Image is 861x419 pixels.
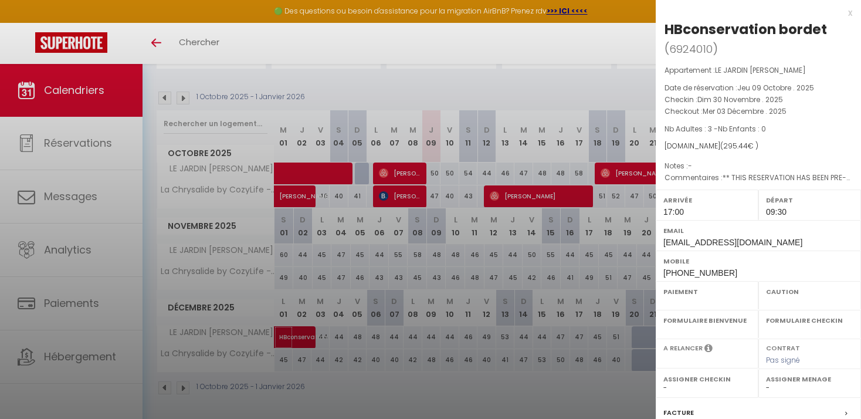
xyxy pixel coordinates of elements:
[665,124,766,134] span: Nb Adultes : 3 -
[663,207,684,217] span: 17:00
[766,194,853,206] label: Départ
[766,355,800,365] span: Pas signé
[663,268,737,278] span: [PHONE_NUMBER]
[665,94,852,106] p: Checkin :
[766,373,853,385] label: Assigner Menage
[766,286,853,298] label: Caution
[723,141,748,151] span: 295.44
[665,160,852,172] p: Notes :
[669,42,713,56] span: 6924010
[737,83,814,93] span: Jeu 09 Octobre . 2025
[665,172,852,184] p: Commentaires :
[663,194,751,206] label: Arrivée
[718,124,766,134] span: Nb Enfants : 0
[665,82,852,94] p: Date de réservation :
[665,40,718,57] span: ( )
[665,141,852,152] div: [DOMAIN_NAME]
[663,225,853,236] label: Email
[663,407,694,419] label: Facture
[665,20,827,39] div: HBconservation bordet
[704,343,713,356] i: Sélectionner OUI si vous souhaiter envoyer les séquences de messages post-checkout
[663,343,703,353] label: A relancer
[663,315,751,326] label: Formulaire Bienvenue
[665,65,852,76] p: Appartement :
[665,106,852,117] p: Checkout :
[715,65,806,75] span: LE JARDIN [PERSON_NAME]
[720,141,758,151] span: ( € )
[697,94,783,104] span: Dim 30 Novembre . 2025
[663,286,751,298] label: Paiement
[663,238,802,247] span: [EMAIL_ADDRESS][DOMAIN_NAME]
[663,373,751,385] label: Assigner Checkin
[688,161,692,171] span: -
[703,106,787,116] span: Mer 03 Décembre . 2025
[766,343,800,351] label: Contrat
[766,207,787,217] span: 09:30
[663,255,853,267] label: Mobile
[656,6,852,20] div: x
[766,315,853,326] label: Formulaire Checkin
